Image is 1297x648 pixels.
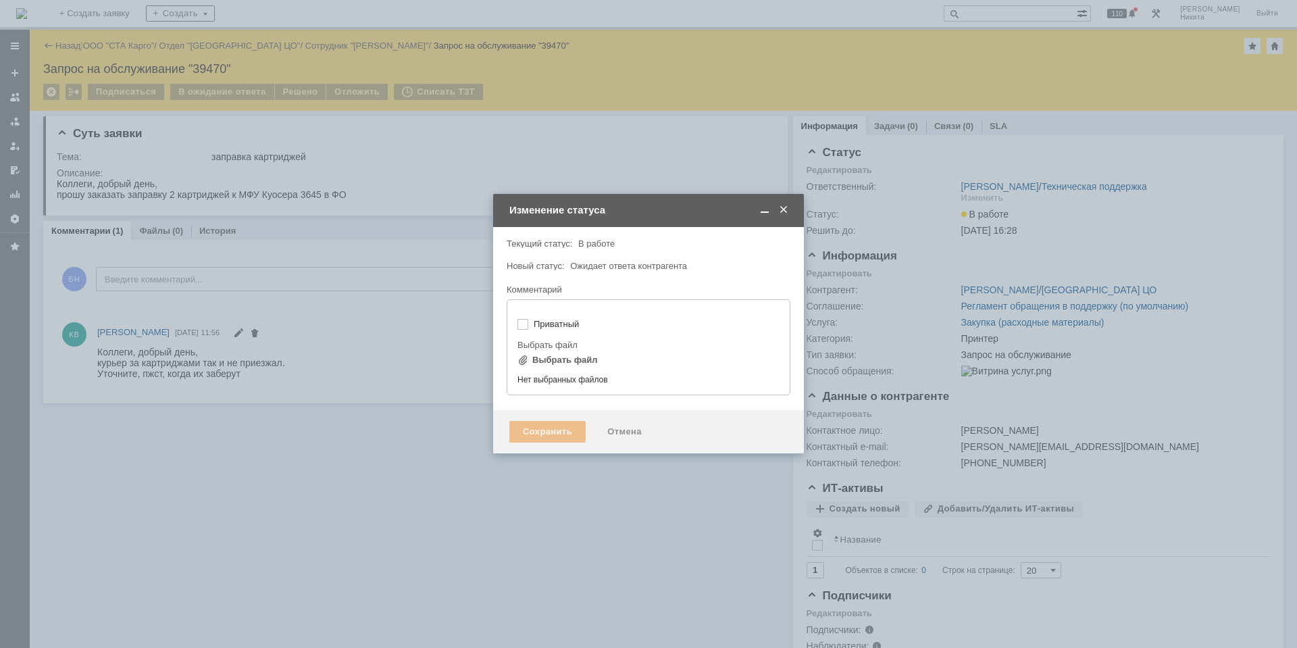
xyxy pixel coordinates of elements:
span: Свернуть (Ctrl + M) [758,204,771,216]
label: Новый статус: [507,261,565,271]
div: Выбрать файл [517,341,777,349]
label: Приватный [534,319,777,330]
div: Нет выбранных файлов [517,370,780,385]
label: Текущий статус: [507,239,572,249]
div: Комментарий [507,284,788,297]
div: Выбрать файл [532,355,598,366]
div: Изменение статуса [509,204,790,216]
span: Ожидает ответа контрагента [570,261,687,271]
span: Закрыть [777,204,790,216]
span: В работе [578,239,615,249]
